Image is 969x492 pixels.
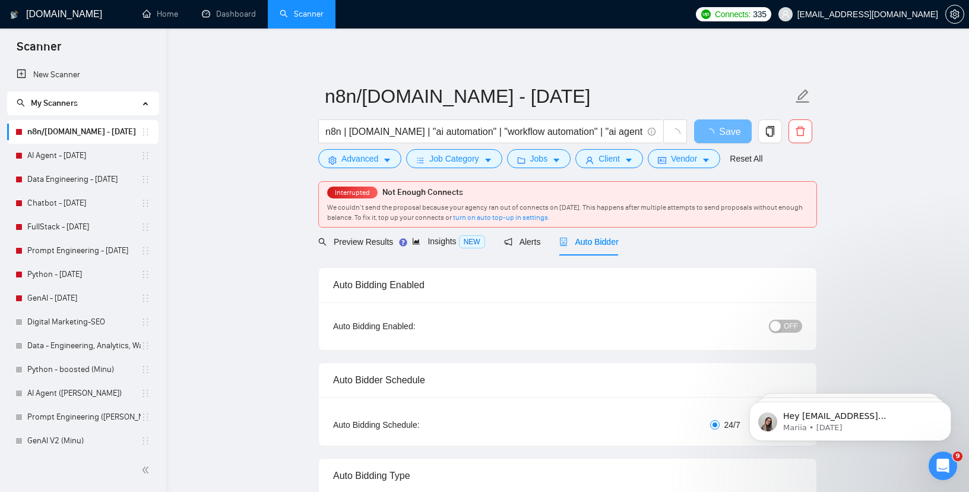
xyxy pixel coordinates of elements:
[202,9,256,19] a: dashboardDashboard
[945,10,964,19] a: setting
[559,238,568,246] span: robot
[7,405,159,429] li: Prompt Engineering (Aswathi)
[17,98,78,108] span: My Scanners
[27,215,141,239] a: FullStack - [DATE]
[731,377,969,460] iframe: Intercom notifications message
[7,263,159,286] li: Python - June 2025
[27,239,141,263] a: Prompt Engineering - [DATE]
[27,286,141,310] a: GenAI - [DATE]
[781,10,790,18] span: user
[648,149,720,168] button: idcardVendorcaret-down
[701,10,711,19] img: upwork-logo.png
[333,320,489,333] div: Auto Bidding Enabled:
[459,235,485,248] span: NEW
[7,429,159,453] li: GenAI V2 (Minu)
[325,124,642,139] input: Search Freelance Jobs...
[7,168,159,191] li: Data Engineering - June 2025
[27,191,141,215] a: Chatbot - [DATE]
[141,175,150,184] span: holder
[7,215,159,239] li: FullStack - June 2025
[333,363,802,397] div: Auto Bidder Schedule
[10,5,18,24] img: logo
[715,8,750,21] span: Connects:
[27,310,141,334] a: Digital Marketing-SEO
[141,341,150,351] span: holder
[327,203,803,222] span: We couldn’t send the proposal because your agency ran out of connects on [DATE]. This happens aft...
[27,405,141,429] a: Prompt Engineering ([PERSON_NAME])
[27,334,141,358] a: Data - Engineering, Analytics, Warehousing - Final (Minu)
[429,152,479,165] span: Job Category
[530,152,548,165] span: Jobs
[318,237,393,247] span: Preview Results
[141,317,150,327] span: holder
[507,149,571,168] button: folderJobscaret-down
[7,144,159,168] li: AI Agent - June 2025
[27,168,141,191] a: Data Engineering - [DATE]
[141,389,150,398] span: holder
[585,156,594,165] span: user
[758,119,782,143] button: copy
[784,320,798,333] span: OFF
[141,464,153,476] span: double-left
[31,98,78,108] span: My Scanners
[27,263,141,286] a: Python - [DATE]
[7,310,159,334] li: Digital Marketing-SEO
[7,334,159,358] li: Data - Engineering, Analytics, Warehousing - Final (Minu)
[7,63,159,87] li: New Scanner
[559,237,618,247] span: Auto Bidder
[382,187,463,197] span: Not Enough Connects
[141,365,150,374] span: holder
[141,412,150,422] span: holder
[730,152,762,165] a: Reset All
[671,152,697,165] span: Vendor
[141,222,150,232] span: holder
[720,418,745,431] span: 24/7
[929,452,957,480] iframe: Intercom live chat
[412,237,420,245] span: area-chart
[7,191,159,215] li: Chatbot - June 2025
[946,10,964,19] span: setting
[625,156,633,165] span: caret-down
[788,119,812,143] button: delete
[383,156,391,165] span: caret-down
[670,128,680,139] span: loading
[325,81,793,111] input: Scanner name...
[504,238,512,246] span: notification
[719,124,740,139] span: Save
[318,149,401,168] button: settingAdvancedcaret-down
[7,358,159,381] li: Python - boosted (Minu)
[27,358,141,381] a: Python - boosted (Minu)
[406,149,502,168] button: barsJob Categorycaret-down
[27,429,141,453] a: GenAI V2 (Minu)
[141,246,150,256] span: holder
[517,156,525,165] span: folder
[453,213,550,222] a: turn on auto top-up in settings.
[7,239,159,263] li: Prompt Engineering - June 2025
[7,38,71,63] span: Scanner
[7,381,159,405] li: AI Agent (Aswathi)
[953,452,962,461] span: 9
[552,156,560,165] span: caret-down
[27,144,141,168] a: AI Agent - [DATE]
[945,5,964,24] button: setting
[705,128,719,138] span: loading
[141,436,150,446] span: holder
[17,99,25,107] span: search
[141,127,150,137] span: holder
[331,188,373,197] span: Interrupted
[412,236,484,246] span: Insights
[789,126,812,137] span: delete
[27,381,141,405] a: AI Agent ([PERSON_NAME])
[398,237,408,248] div: Tooltip anchor
[795,89,810,104] span: edit
[416,156,425,165] span: bars
[341,152,378,165] span: Advanced
[694,119,752,143] button: Save
[280,9,324,19] a: searchScanner
[333,418,489,431] div: Auto Bidding Schedule:
[702,156,710,165] span: caret-down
